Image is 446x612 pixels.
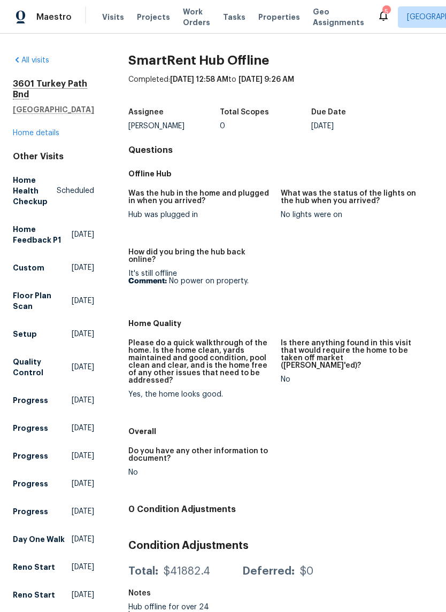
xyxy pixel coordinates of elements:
h5: What was the status of the lights on the hub when you arrived? [281,190,425,205]
h5: Progress [13,451,48,461]
h5: Reno Start [13,590,55,600]
div: No lights were on [281,211,425,219]
div: [DATE] [311,122,403,130]
a: Home details [13,129,59,137]
a: Home Health CheckupScheduled [13,171,94,211]
a: Reno Start[DATE] [13,585,94,605]
span: [DATE] [72,478,94,489]
h5: Quality Control [13,357,72,378]
span: Tasks [223,13,245,21]
h5: Progress [13,395,48,406]
h5: Progress [13,478,48,489]
h5: Day One Walk [13,534,65,545]
h5: Due Date [311,109,346,116]
h4: Questions [128,145,433,156]
h4: 0 Condition Adjustments [128,504,433,515]
h5: Custom [13,262,44,273]
span: Work Orders [183,6,210,28]
h5: Reno Start [13,562,55,572]
div: No [281,376,425,383]
a: Reno Start[DATE] [13,557,94,577]
span: Projects [137,12,170,22]
h5: Floor Plan Scan [13,290,72,312]
h5: Please do a quick walkthrough of the home. Is the home clean, yards maintained and good condition... [128,339,272,384]
span: [DATE] [72,423,94,433]
h5: Home Feedback P1 [13,224,72,245]
span: [DATE] [72,329,94,339]
span: [DATE] [72,362,94,373]
span: Scheduled [57,185,94,196]
div: Yes, the home looks good. [128,391,272,398]
a: Floor Plan Scan[DATE] [13,286,94,316]
p: No power on property. [128,277,272,285]
h5: Progress [13,506,48,517]
div: [PERSON_NAME] [128,122,220,130]
a: All visits [13,57,49,64]
div: Completed: to [128,74,433,102]
a: Day One Walk[DATE] [13,530,94,549]
h5: Home Health Checkup [13,175,57,207]
span: [DATE] [72,534,94,545]
a: Progress[DATE] [13,391,94,410]
b: Comment: [128,277,167,285]
h5: Is there anything found in this visit that would require the home to be taken off market ([PERSON... [281,339,425,369]
h3: Condition Adjustments [128,540,433,551]
h2: SmartRent Hub Offline [128,55,433,66]
h5: Was the hub in the home and plugged in when you arrived? [128,190,272,205]
h5: Do you have any other information to document? [128,447,272,462]
span: Visits [102,12,124,22]
span: [DATE] [72,562,94,572]
a: Progress[DATE] [13,502,94,521]
a: Home Feedback P1[DATE] [13,220,94,250]
h5: Setup [13,329,37,339]
span: Geo Assignments [313,6,364,28]
span: [DATE] [72,395,94,406]
h5: Home Quality [128,318,433,329]
div: Hub was plugged in [128,211,272,219]
div: $41882.4 [164,566,210,577]
h5: Overall [128,426,433,437]
a: Quality Control[DATE] [13,352,94,382]
h5: Notes [128,590,151,597]
span: [DATE] [72,451,94,461]
span: [DATE] [72,262,94,273]
div: 0 [220,122,311,130]
div: Deferred: [242,566,295,577]
h5: How did you bring the hub back online? [128,249,272,264]
span: [DATE] 9:26 AM [239,76,294,83]
span: [DATE] [72,296,94,306]
span: [DATE] [72,506,94,517]
a: Setup[DATE] [13,324,94,344]
span: [DATE] [72,590,94,600]
span: Properties [258,12,300,22]
a: Progress[DATE] [13,419,94,438]
div: Total: [128,566,158,577]
a: Progress[DATE] [13,474,94,493]
span: Maestro [36,12,72,22]
a: Progress[DATE] [13,446,94,466]
div: $0 [300,566,313,577]
h5: Progress [13,423,48,433]
div: No [128,469,272,476]
span: [DATE] [72,229,94,240]
div: It's still offline [128,270,272,285]
a: Custom[DATE] [13,258,94,277]
div: 5 [382,6,390,17]
span: [DATE] 12:58 AM [170,76,228,83]
h5: Offline Hub [128,168,433,179]
h5: Total Scopes [220,109,269,116]
h5: Assignee [128,109,164,116]
div: Other Visits [13,151,94,162]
